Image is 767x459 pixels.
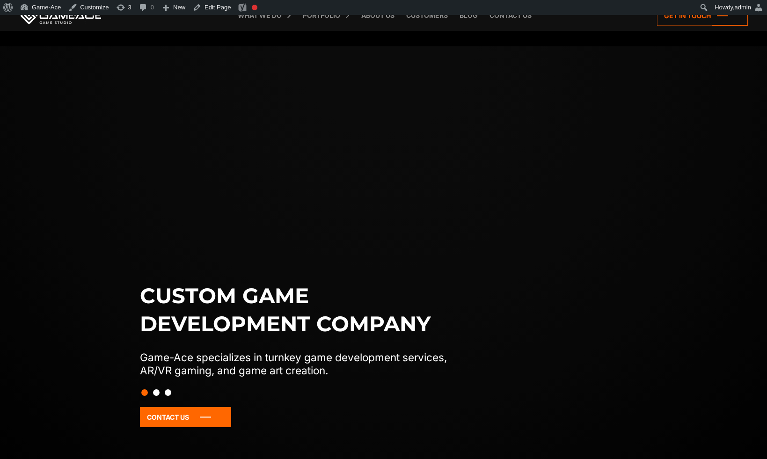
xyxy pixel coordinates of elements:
button: Slide 1 [141,385,148,401]
a: Get in touch [657,6,748,26]
p: Game-Ace specializes in turnkey game development services, AR/VR gaming, and game art creation. [140,351,467,377]
div: Focus keyphrase not set [252,5,257,10]
span: admin [735,4,751,11]
button: Slide 2 [153,385,160,401]
a: Contact Us [140,407,231,427]
button: Slide 3 [165,385,171,401]
h1: Custom game development company [140,282,467,338]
